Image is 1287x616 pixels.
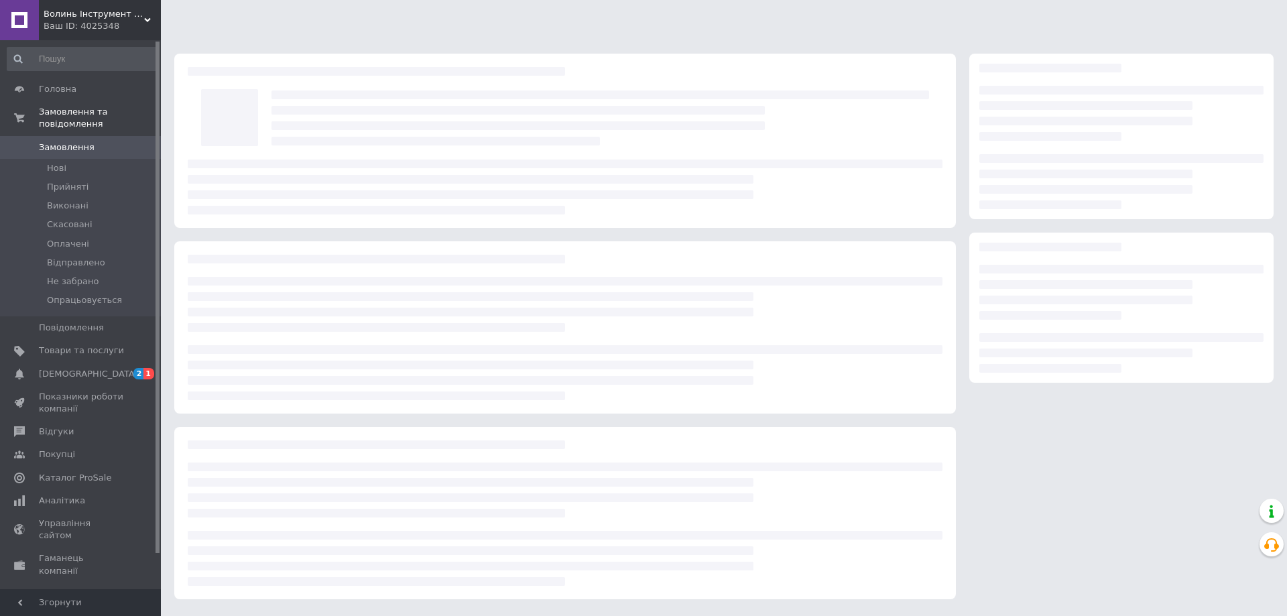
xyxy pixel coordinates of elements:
[39,322,104,334] span: Повідомлення
[39,141,95,153] span: Замовлення
[39,588,73,600] span: Маркет
[39,552,124,576] span: Гаманець компанії
[47,238,89,250] span: Оплачені
[143,368,154,379] span: 1
[39,368,138,380] span: [DEMOGRAPHIC_DATA]
[39,495,85,507] span: Аналітика
[39,106,161,130] span: Замовлення та повідомлення
[47,181,88,193] span: Прийняті
[39,472,111,484] span: Каталог ProSale
[39,391,124,415] span: Показники роботи компанії
[39,83,76,95] span: Головна
[7,47,158,71] input: Пошук
[47,219,93,231] span: Скасовані
[39,426,74,438] span: Відгуки
[39,345,124,357] span: Товари та послуги
[39,517,124,542] span: Управління сайтом
[47,275,99,288] span: Не забрано
[47,200,88,212] span: Виконані
[44,20,161,32] div: Ваш ID: 4025348
[47,162,66,174] span: Нові
[133,368,144,379] span: 2
[44,8,144,20] span: Волинь Інструмент Центр
[47,257,105,269] span: Відправлено
[39,448,75,460] span: Покупці
[47,294,122,306] span: Опрацьовується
